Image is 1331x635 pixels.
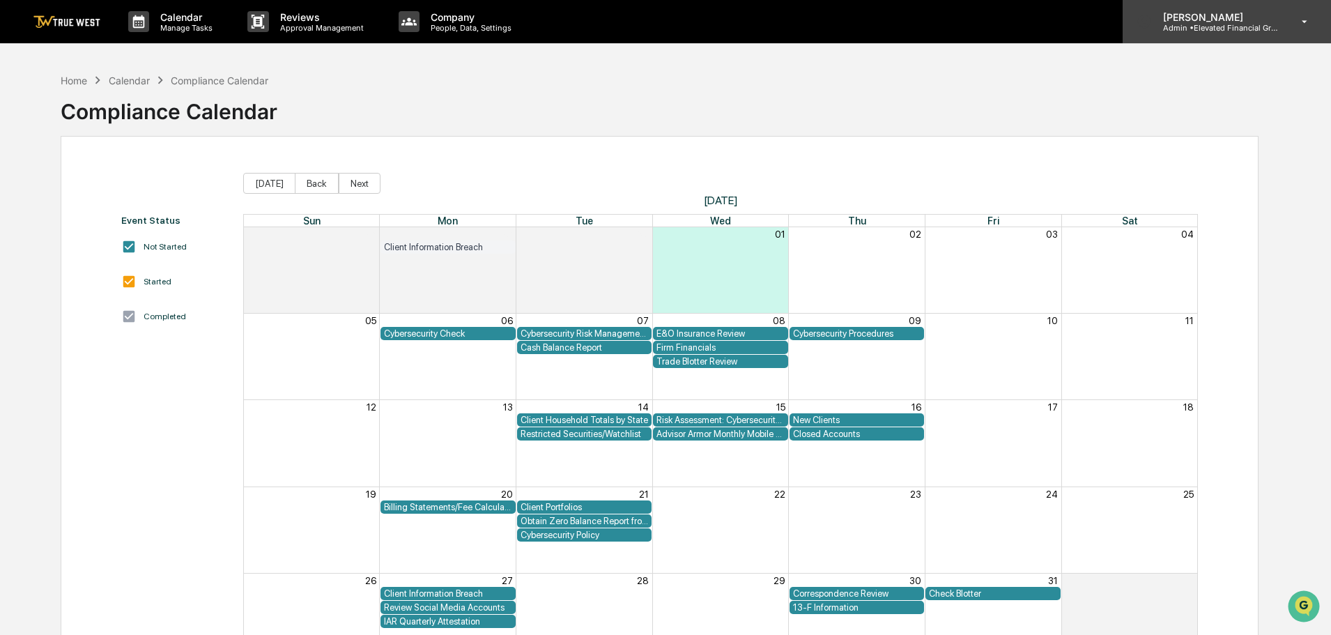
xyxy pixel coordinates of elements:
[793,602,921,613] div: 13-F Information
[521,502,649,512] div: Client Portfolios
[501,489,513,500] button: 20
[365,315,376,326] button: 05
[28,285,90,299] span: Preclearance
[501,315,513,326] button: 06
[116,227,121,238] span: •
[216,152,254,169] button: See all
[384,588,512,599] div: Client Information Breach
[243,173,295,194] button: [DATE]
[521,415,649,425] div: Client Household Totals by State
[14,29,254,52] p: How can we help?
[420,11,518,23] p: Company
[776,401,785,413] button: 15
[339,173,380,194] button: Next
[501,229,513,240] button: 29
[503,401,513,413] button: 13
[710,215,731,227] span: Wed
[909,575,921,586] button: 30
[1152,11,1282,23] p: [PERSON_NAME]
[1046,229,1058,240] button: 03
[911,401,921,413] button: 16
[1183,401,1194,413] button: 18
[367,401,376,413] button: 12
[98,345,169,356] a: Powered byPylon
[384,328,512,339] div: Cybersecurity Check
[14,107,39,132] img: 1746055101610-c473b297-6a78-478c-a979-82029cc54cd1
[774,489,785,500] button: 22
[29,107,54,132] img: 8933085812038_c878075ebb4cc5468115_72.jpg
[116,190,121,201] span: •
[438,215,458,227] span: Mon
[237,111,254,128] button: Start new chat
[1185,315,1194,326] button: 11
[365,575,376,586] button: 26
[637,229,649,240] button: 30
[384,602,512,613] div: Review Social Media Accounts
[775,229,785,240] button: 01
[366,489,376,500] button: 19
[639,489,649,500] button: 21
[149,23,220,33] p: Manage Tasks
[269,23,371,33] p: Approval Management
[793,429,921,439] div: Closed Accounts
[123,190,152,201] span: [DATE]
[1047,315,1058,326] button: 10
[144,277,171,286] div: Started
[28,312,88,326] span: Data Lookup
[269,11,371,23] p: Reviews
[420,23,518,33] p: People, Data, Settings
[14,176,36,199] img: Tammy Steffen
[637,315,649,326] button: 07
[14,313,25,324] div: 🔎
[63,121,192,132] div: We're available if you need us!
[656,356,785,367] div: Trade Blotter Review
[101,286,112,298] div: 🗄️
[848,215,866,227] span: Thu
[8,306,93,331] a: 🔎Data Lookup
[384,616,512,627] div: IAR Quarterly Attestation
[95,280,178,305] a: 🗄️Attestations
[364,229,376,240] button: 28
[576,215,593,227] span: Tue
[793,415,921,425] div: New Clients
[384,242,512,252] div: Client Information Breach
[1152,23,1282,33] p: Admin • Elevated Financial Group
[656,429,785,439] div: Advisor Armor Monthly Mobile Applet Scan
[144,242,187,252] div: Not Started
[109,75,150,86] div: Calendar
[1286,589,1324,627] iframe: Open customer support
[63,107,229,121] div: Start new chat
[773,315,785,326] button: 08
[139,346,169,356] span: Pylon
[61,88,277,124] div: Compliance Calendar
[171,75,268,86] div: Compliance Calendar
[521,328,649,339] div: Cybersecurity Risk Management and Strategy
[987,215,999,227] span: Fri
[521,342,649,353] div: Cash Balance Report
[121,215,229,226] div: Event Status
[14,155,93,166] div: Past conversations
[115,285,173,299] span: Attestations
[14,286,25,298] div: 🖐️
[1122,215,1138,227] span: Sat
[384,502,512,512] div: Billing Statements/Fee Calculations Report
[656,342,785,353] div: Firm Financials
[502,575,513,586] button: 27
[929,588,1057,599] div: Check Blotter
[1183,575,1194,586] button: 01
[1048,575,1058,586] button: 31
[656,328,785,339] div: E&O Insurance Review
[303,215,321,227] span: Sun
[243,194,1199,207] span: [DATE]
[33,15,100,29] img: logo
[1181,229,1194,240] button: 04
[909,315,921,326] button: 09
[43,227,113,238] span: [PERSON_NAME]
[637,575,649,586] button: 28
[656,415,785,425] div: Risk Assessment: Cybersecurity and Technology Vendor Review
[521,530,649,540] div: Cybersecurity Policy
[61,75,87,86] div: Home
[793,588,921,599] div: Correspondence Review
